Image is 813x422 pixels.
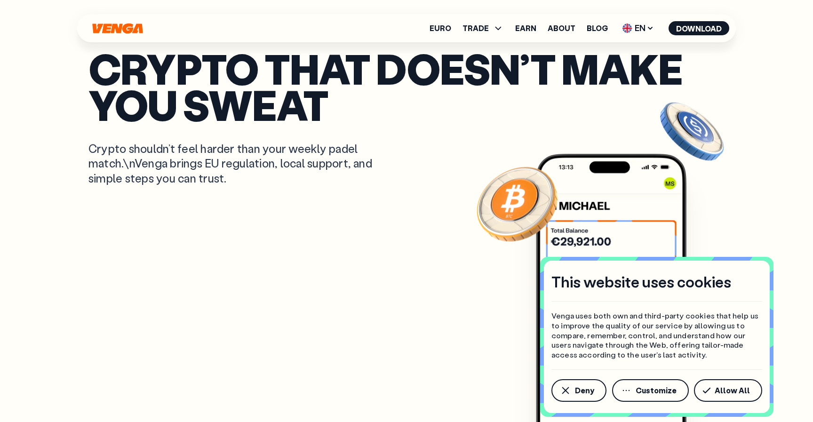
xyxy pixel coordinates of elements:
[91,23,144,34] svg: Home
[715,387,750,394] span: Allow All
[475,161,559,246] img: Bitcoin
[515,24,536,32] a: Earn
[430,24,451,32] a: Euro
[622,24,632,33] img: flag-uk
[548,24,575,32] a: About
[694,379,762,402] button: Allow All
[462,23,504,34] span: TRADE
[619,21,657,36] span: EN
[551,379,606,402] button: Deny
[612,379,689,402] button: Customize
[587,24,608,32] a: Blog
[669,21,729,35] button: Download
[575,387,594,394] span: Deny
[551,311,762,360] p: Venga uses both own and third-party cookies that help us to improve the quality of our service by...
[636,387,677,394] span: Customize
[551,272,731,292] h4: This website uses cookies
[658,98,726,166] img: USDC coin
[88,141,386,185] p: Crypto shouldn’t feel harder than your weekly padel match.\nVenga brings EU regulation, local sup...
[462,24,489,32] span: TRADE
[88,50,725,122] p: Crypto that doesn’t make you sweat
